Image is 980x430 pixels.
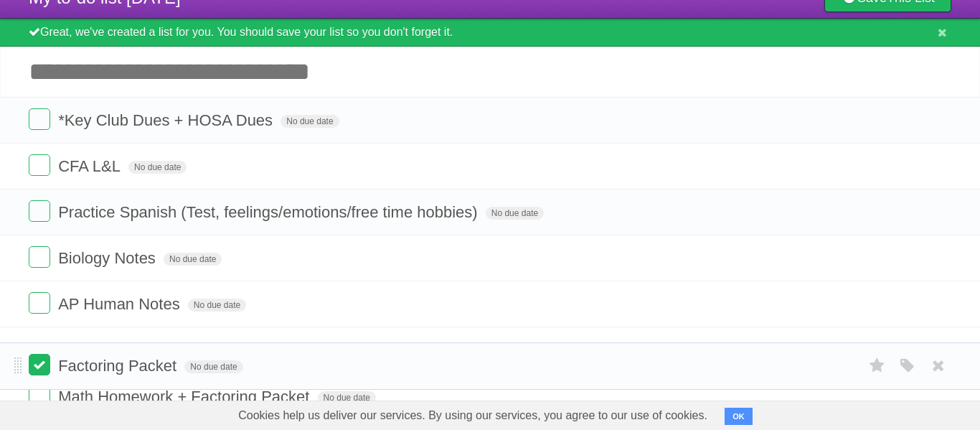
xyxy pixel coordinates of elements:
span: *Key Club Dues + HOSA Dues [58,111,276,129]
label: Star task [864,354,891,378]
span: No due date [318,391,376,404]
label: Done [29,292,50,314]
label: Done [29,385,50,406]
label: Done [29,246,50,268]
span: No due date [486,207,544,220]
span: CFA L&L [58,157,124,175]
label: Done [29,108,50,130]
span: No due date [281,115,339,128]
label: Done [29,154,50,176]
span: Math Homework + Factoring Packet [58,388,313,406]
span: Biology Notes [58,249,159,267]
span: Factoring Packet [58,357,180,375]
span: No due date [188,299,246,312]
span: No due date [128,161,187,174]
span: No due date [164,253,222,266]
button: OK [725,408,753,425]
label: Done [29,200,50,222]
label: Done [29,354,50,375]
span: Cookies help us deliver our services. By using our services, you agree to our use of cookies. [224,401,722,430]
span: Practice Spanish (Test, feelings/emotions/free time hobbies) [58,203,481,221]
span: No due date [184,360,242,373]
span: AP Human Notes [58,295,184,313]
